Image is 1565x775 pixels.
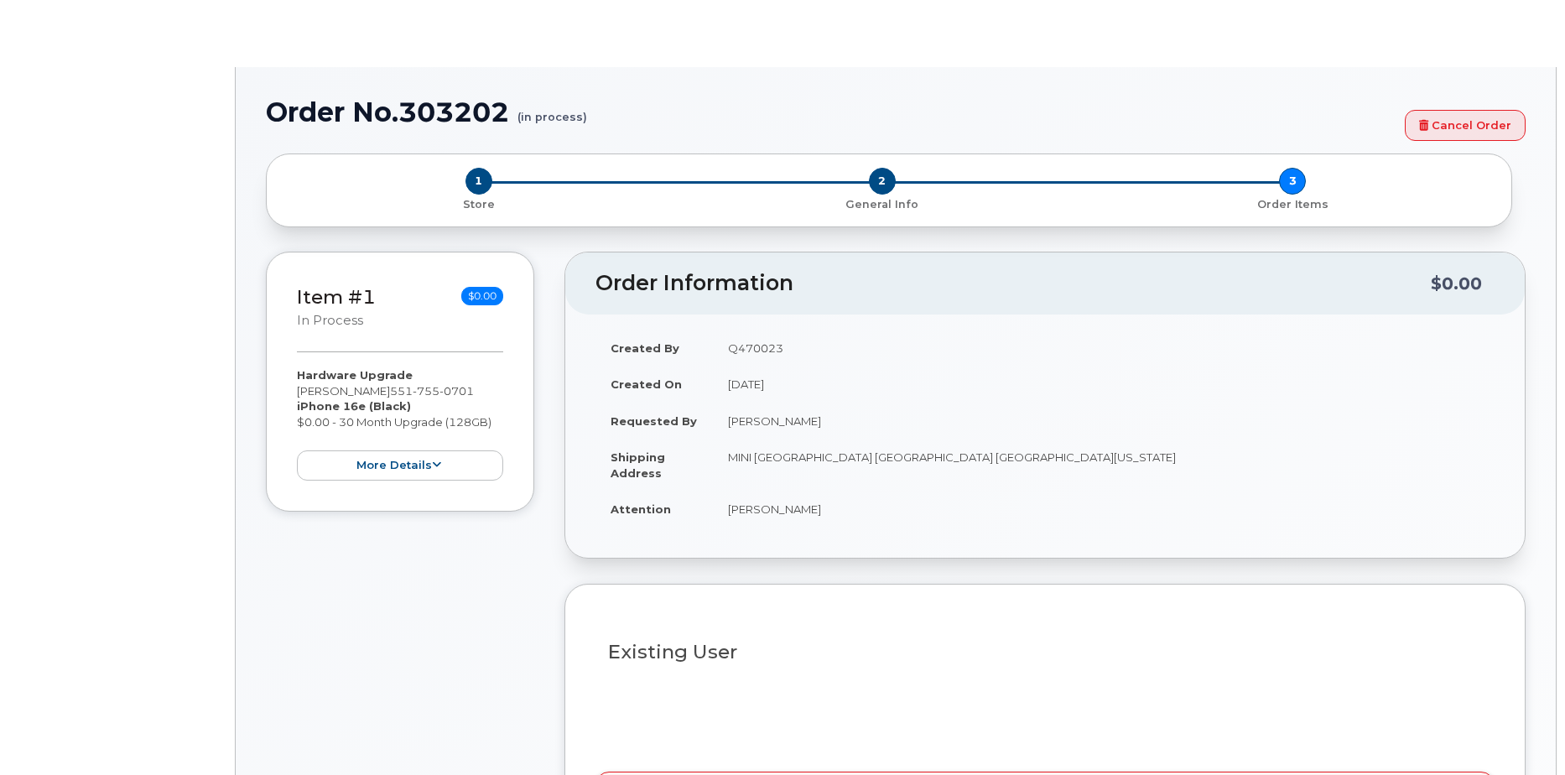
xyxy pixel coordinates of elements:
div: $0.00 [1431,268,1482,299]
td: [PERSON_NAME] [713,403,1495,440]
p: General Info [684,197,1080,212]
td: Q470023 [713,330,1495,367]
strong: Shipping Address [611,450,665,480]
small: (in process) [517,97,587,123]
small: in process [297,313,363,328]
strong: Attention [611,502,671,516]
strong: Created On [611,377,682,391]
a: Cancel Order [1405,110,1526,141]
strong: Created By [611,341,679,355]
span: 755 [413,384,439,398]
strong: Hardware Upgrade [297,368,413,382]
td: [DATE] [713,366,1495,403]
td: [PERSON_NAME] [713,491,1495,528]
h2: Order Information [595,272,1431,295]
a: 1 Store [280,195,677,212]
button: more details [297,450,503,481]
p: Store [287,197,670,212]
div: [PERSON_NAME] $0.00 - 30 Month Upgrade (128GB) [297,367,503,481]
span: 551 [390,384,474,398]
span: 2 [869,168,896,195]
strong: Requested By [611,414,697,428]
td: MINI [GEOGRAPHIC_DATA] [GEOGRAPHIC_DATA] [GEOGRAPHIC_DATA][US_STATE] [713,439,1495,491]
span: $0.00 [461,287,503,305]
strong: iPhone 16e (Black) [297,399,411,413]
span: 1 [465,168,492,195]
h3: Existing User [608,642,1482,663]
a: Item #1 [297,285,376,309]
a: 2 General Info [677,195,1087,212]
span: 0701 [439,384,474,398]
h1: Order No.303202 [266,97,1396,127]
